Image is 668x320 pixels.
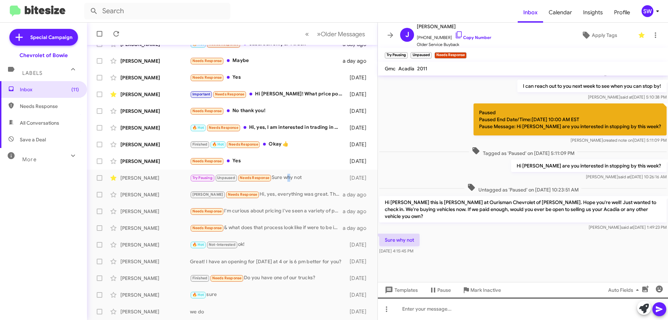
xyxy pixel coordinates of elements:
div: [PERSON_NAME] [120,91,190,98]
span: [PERSON_NAME] [DATE] 5:11:09 PM [571,138,667,143]
span: [DATE] 4:15:45 PM [379,248,413,253]
button: Auto Fields [603,284,647,296]
button: Pause [423,284,456,296]
span: Older Messages [321,30,365,38]
span: « [305,30,309,38]
div: Great! I have an opening for [DATE] at 4 or is 6 pm better for you? [190,258,346,265]
span: J [405,29,409,40]
span: Needs Response [192,226,222,230]
div: a day ago [343,208,372,215]
nav: Page navigation example [301,27,369,41]
div: [DATE] [346,91,372,98]
span: Insights [578,2,609,23]
span: Inbox [20,86,79,93]
button: Mark Inactive [456,284,507,296]
span: Finished [192,276,208,280]
div: [DATE] [346,241,372,248]
span: [PERSON_NAME] [DATE] 1:49:23 PM [589,225,667,230]
span: Acadia [398,65,414,72]
span: Not-Interested [209,242,236,247]
div: Maybe [190,57,343,65]
span: 🔥 Hot [192,292,204,297]
div: [DATE] [346,158,372,165]
span: Needs Response [192,75,222,80]
div: Yes [190,157,346,165]
button: SW [636,5,660,17]
div: [PERSON_NAME] [120,291,190,298]
div: [DATE] [346,74,372,81]
a: Special Campaign [9,29,78,46]
span: Needs Response [215,92,245,96]
span: Profile [609,2,636,23]
span: Needs Response [192,209,222,213]
p: Paused Paused End Date/Time:[DATE] 10:00 AM EST Pause Message: Hi [PERSON_NAME] are you intereste... [474,103,667,135]
span: [PERSON_NAME] [192,192,223,197]
div: [DATE] [346,108,372,115]
span: Pause [437,284,451,296]
div: No thank you! [190,107,346,115]
input: Search [84,3,230,19]
div: [PERSON_NAME] [120,225,190,232]
span: Save a Deal [20,136,46,143]
span: Tagged as 'Paused' on [DATE] 5:11:09 PM [469,147,577,157]
div: we do [190,308,346,315]
button: Next [313,27,369,41]
div: [DATE] [346,258,372,265]
span: Mark Inactive [470,284,501,296]
div: [DATE] [346,174,372,181]
span: 2011 [417,65,427,72]
p: Sure why not [379,234,420,246]
div: [DATE] [346,141,372,148]
div: [PERSON_NAME] [120,141,190,148]
span: 🔥 Hot [192,242,204,247]
a: Copy Number [455,35,491,40]
span: All Conversations [20,119,59,126]
div: sure [190,291,346,299]
div: [PERSON_NAME] [120,308,190,315]
button: Templates [378,284,423,296]
span: Needs Response [212,276,242,280]
span: Needs Response [20,103,79,110]
span: Needs Response [240,175,269,180]
div: Hi, yes, everything was great. They've been very attentive. You just don't have the car that we a... [190,190,343,198]
div: [PERSON_NAME] [120,275,190,282]
span: Labels [22,70,42,76]
span: More [22,156,37,163]
span: Important [192,92,210,96]
div: [PERSON_NAME] [120,124,190,131]
span: [PERSON_NAME] [417,22,491,31]
span: Needs Response [192,109,222,113]
span: Unpaused [217,175,235,180]
a: Calendar [543,2,578,23]
div: [PERSON_NAME] [120,258,190,265]
div: [PERSON_NAME] [120,191,190,198]
span: [PHONE_NUMBER] [417,31,491,41]
small: Unpaused [411,52,431,58]
span: Try Pausing [192,175,213,180]
span: said at [621,225,633,230]
div: & what does that process look like if were to be interested? [190,224,343,232]
p: Hi [PERSON_NAME] are you interested in stopping by this week? [511,159,667,172]
div: [DATE] [346,275,372,282]
div: SW [642,5,653,17]
div: [PERSON_NAME] [120,174,190,181]
span: Apply Tags [592,29,617,41]
div: [DATE] [346,124,372,131]
div: [DATE] [346,308,372,315]
a: Inbox [518,2,543,23]
div: [DATE] [346,291,372,298]
span: Needs Response [209,125,238,130]
span: Needs Response [192,58,222,63]
div: [PERSON_NAME] [120,108,190,115]
div: [PERSON_NAME] [120,158,190,165]
div: ok! [190,241,346,249]
span: created note on [603,138,633,143]
span: Finished [192,142,208,147]
span: 🔥 Hot [212,142,224,147]
div: a day ago [343,191,372,198]
span: Templates [383,284,418,296]
small: Needs Response [435,52,467,58]
span: Gmc [385,65,396,72]
small: Try Pausing [385,52,408,58]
